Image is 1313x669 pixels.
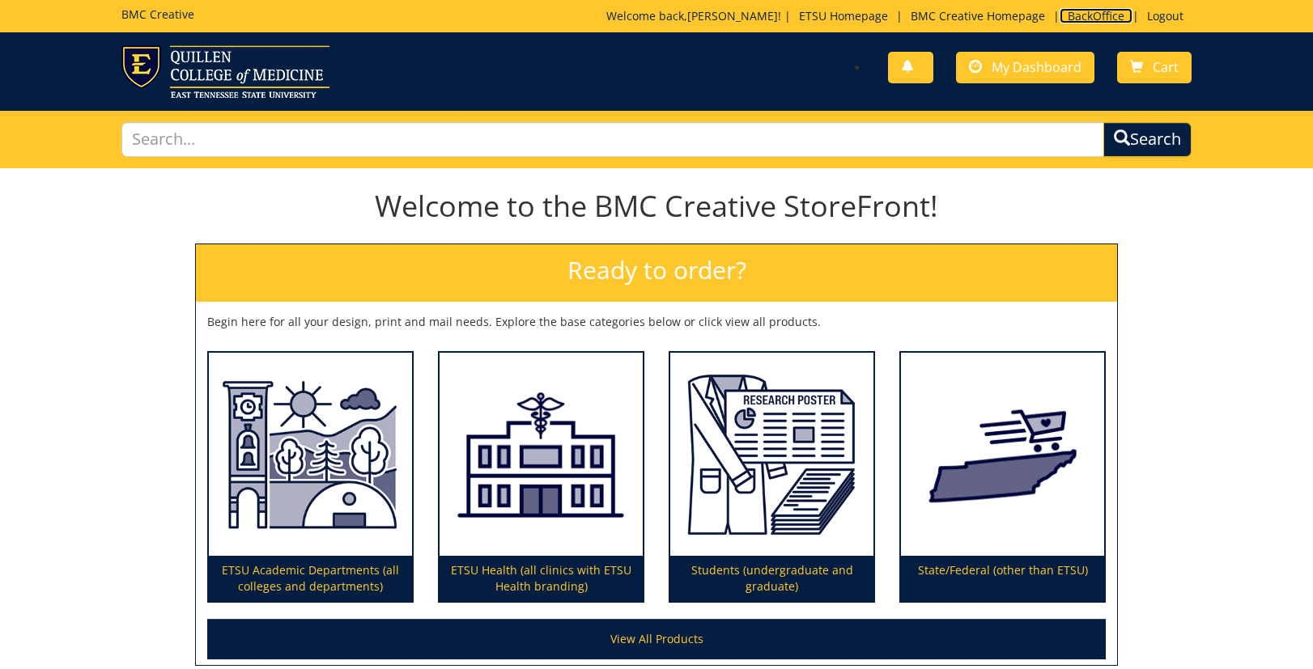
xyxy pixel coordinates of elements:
[195,190,1118,222] h1: Welcome to the BMC Creative StoreFront!
[1139,8,1192,23] a: Logout
[1103,122,1192,157] button: Search
[901,353,1104,602] a: State/Federal (other than ETSU)
[901,353,1104,557] img: State/Federal (other than ETSU)
[670,556,873,601] p: Students (undergraduate and graduate)
[670,353,873,557] img: Students (undergraduate and graduate)
[791,8,896,23] a: ETSU Homepage
[903,8,1053,23] a: BMC Creative Homepage
[1153,58,1179,76] span: Cart
[440,353,643,557] img: ETSU Health (all clinics with ETSU Health branding)
[687,8,778,23] a: [PERSON_NAME]
[207,314,1106,330] p: Begin here for all your design, print and mail needs. Explore the base categories below or click ...
[121,45,329,98] img: ETSU logo
[121,8,194,20] h5: BMC Creative
[992,58,1081,76] span: My Dashboard
[1060,8,1132,23] a: BackOffice
[1117,52,1192,83] a: Cart
[606,8,1192,24] p: Welcome back, ! | | | |
[121,122,1104,157] input: Search...
[440,556,643,601] p: ETSU Health (all clinics with ETSU Health branding)
[956,52,1094,83] a: My Dashboard
[440,353,643,602] a: ETSU Health (all clinics with ETSU Health branding)
[207,619,1106,659] a: View All Products
[670,353,873,602] a: Students (undergraduate and graduate)
[209,353,412,602] a: ETSU Academic Departments (all colleges and departments)
[196,244,1117,302] h2: Ready to order?
[209,556,412,601] p: ETSU Academic Departments (all colleges and departments)
[209,353,412,557] img: ETSU Academic Departments (all colleges and departments)
[901,556,1104,601] p: State/Federal (other than ETSU)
